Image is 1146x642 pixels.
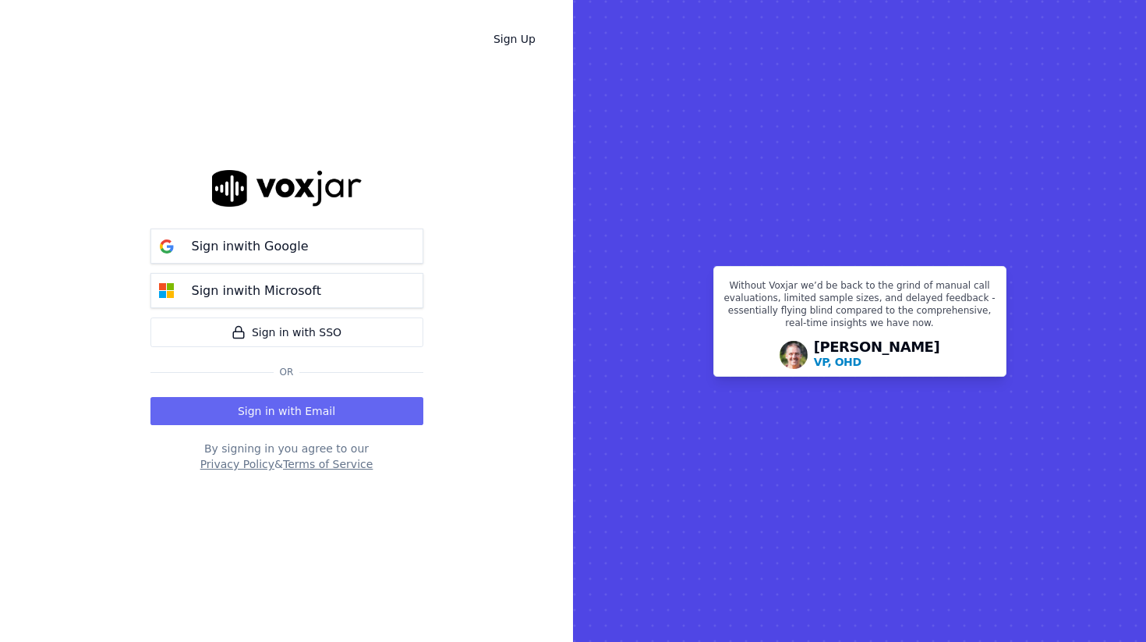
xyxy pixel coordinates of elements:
[150,441,423,472] div: By signing in you agree to our &
[192,237,309,256] p: Sign in with Google
[780,341,808,369] img: Avatar
[481,25,548,53] a: Sign Up
[723,279,996,335] p: Without Voxjar we’d be back to the grind of manual call evaluations, limited sample sizes, and de...
[151,275,182,307] img: microsoft Sign in button
[212,170,362,207] img: logo
[814,340,940,370] div: [PERSON_NAME]
[150,229,423,264] button: Sign inwith Google
[200,456,274,472] button: Privacy Policy
[274,366,300,378] span: Or
[150,397,423,425] button: Sign in with Email
[192,282,321,300] p: Sign in with Microsoft
[283,456,373,472] button: Terms of Service
[150,317,423,347] a: Sign in with SSO
[814,354,861,370] p: VP, OHD
[150,273,423,308] button: Sign inwith Microsoft
[151,231,182,262] img: google Sign in button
